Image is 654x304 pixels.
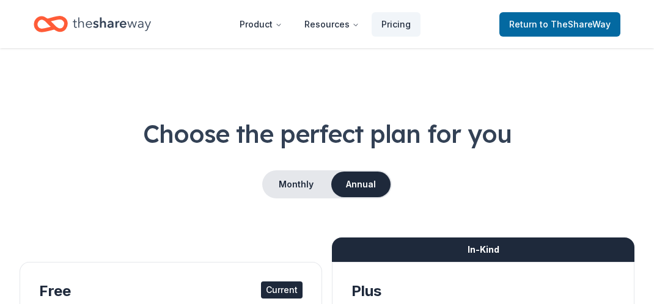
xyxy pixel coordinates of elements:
[331,172,391,197] button: Annual
[295,12,369,37] button: Resources
[39,281,303,301] div: Free
[230,10,421,38] nav: Main
[261,281,303,299] div: Current
[499,12,620,37] a: Returnto TheShareWay
[509,17,611,32] span: Return
[372,12,421,37] a: Pricing
[34,10,151,38] a: Home
[351,281,615,301] div: Plus
[332,237,634,262] div: In-Kind
[540,19,611,29] span: to TheShareWay
[230,12,292,37] button: Product
[20,117,634,151] h1: Choose the perfect plan for you
[263,172,329,197] button: Monthly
